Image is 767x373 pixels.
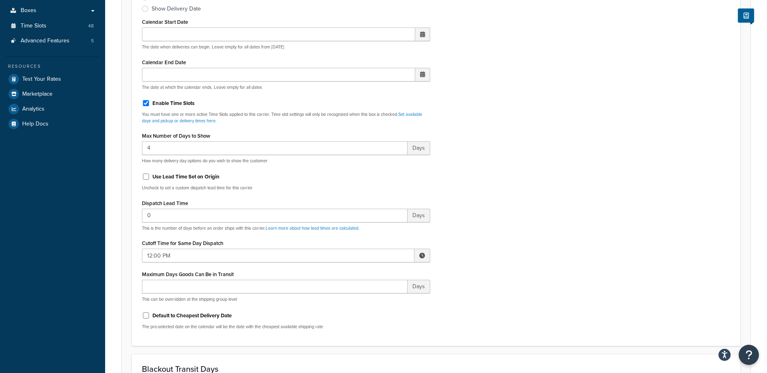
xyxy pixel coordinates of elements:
label: Enable Time Slots [152,100,194,107]
a: Advanced Features5 [6,34,99,48]
button: Open Resource Center [739,345,759,365]
label: Cutoff Time for Same Day Dispatch [142,240,223,246]
p: The date when deliveries can begin. Leave empty for all dates from [DATE] [142,44,430,50]
a: Test Your Rates [6,72,99,86]
p: The pre-selected date on the calendar will be the date with the cheapest available shipping rate [142,324,430,330]
p: The date at which the calendar ends. Leave empty for all dates [142,84,430,90]
span: Advanced Features [21,38,70,44]
label: Max Number of Days to Show [142,133,210,139]
button: Show Help Docs [738,8,754,23]
label: Use Lead Time Set on Origin [152,173,220,180]
span: Boxes [21,7,36,14]
span: Days [408,280,430,293]
a: Marketplace [6,87,99,101]
a: Help Docs [6,117,99,131]
a: Learn more about how lead times are calculated. [266,225,359,231]
label: Default to Cheapest Delivery Date [152,312,232,319]
a: Time Slots48 [6,19,99,34]
a: Boxes [6,3,99,18]
span: Time Slots [21,23,46,29]
li: Advanced Features [6,34,99,48]
p: This can be overridden at the shipping group level [142,296,430,302]
span: Marketplace [22,91,53,98]
span: Help Docs [22,121,49,128]
div: Resources [6,63,99,70]
label: Calendar End Date [142,59,186,65]
label: Maximum Days Goods Can Be in Transit [142,271,234,277]
a: Set available days and pickup or delivery times here. [142,111,422,124]
span: Test Your Rates [22,76,61,83]
span: Days [408,209,430,222]
p: How many delivery day options do you wish to show the customer [142,158,430,164]
span: 48 [88,23,94,29]
span: 5 [91,38,94,44]
span: Analytics [22,106,44,113]
p: Uncheck to set a custom dispatch lead time for this carrier [142,185,430,191]
li: Time Slots [6,19,99,34]
p: You must have one or more active Time Slots applied to this carrier. Time slot settings will only... [142,111,430,124]
p: This is the number of days before an order ships with this carrier. [142,225,430,231]
div: Show Delivery Date [152,5,201,13]
a: Analytics [6,102,99,116]
span: Days [408,141,430,155]
label: Dispatch Lead Time [142,200,188,206]
label: Calendar Start Date [142,19,188,25]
